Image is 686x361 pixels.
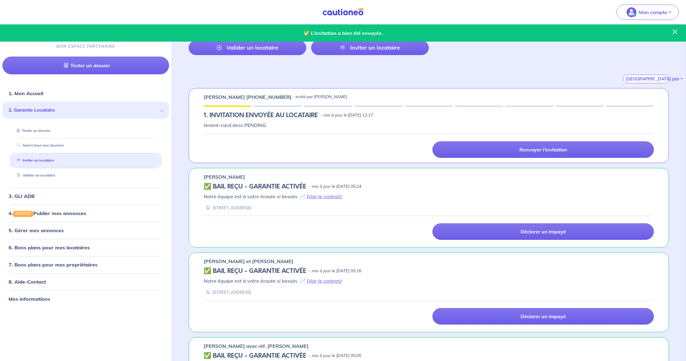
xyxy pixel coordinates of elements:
img: Cautioneo [320,8,366,16]
p: Déclarer un impayé [521,229,566,235]
p: [PERSON_NAME] [204,173,245,180]
img: illu_account_valid_menu.svg [627,7,636,17]
a: 7. Bons plans pour mes propriétaires [9,262,97,268]
a: Valider un locataire [189,40,306,55]
a: Mes informations [9,296,50,302]
a: Suivre tous mes dossiers [14,143,64,147]
h5: ✅ BAIL REÇU - GARANTIE ACTIVÉE [204,267,306,275]
a: 1. Mon Accueil [9,90,43,96]
div: 4.GRATUITPublier mes annonces [2,207,169,219]
a: Voir le contrat [308,278,340,284]
h5: ✅ BAIL REÇU - GARANTIE ACTIVÉE [204,183,306,190]
div: 7. Bons plans pour mes propriétaires [2,259,169,271]
a: Tester un dossier [14,128,51,133]
a: 6. Bons plans pour mes locataires [9,244,90,251]
p: Renvoyer l'invitation [519,147,567,153]
div: [STREET_ADDRESS] [204,205,251,211]
div: state: CONTRACT-VALIDATED, Context: IN-MANAGEMENT,IS-GL-CAUTION [204,352,654,359]
a: 5. Gérer mes annonces [9,227,64,233]
a: Tester un dossier [2,57,169,74]
h5: ✅ BAIL REÇU - GARANTIE ACTIVÉE [204,352,306,359]
div: Suivre tous mes dossiers [10,140,162,151]
p: [PERSON_NAME] avec réf. [PERSON_NAME] [204,342,309,350]
p: - invité par [PERSON_NAME] [293,94,347,100]
div: Valider un locataire [10,170,162,180]
p: MON ESPACE PARTENAIRE [56,43,115,49]
button: [GEOGRAPHIC_DATA] par [623,75,669,83]
div: 8. Aide-Contact [2,276,169,288]
div: state: CONTRACT-VALIDATED, Context: IN-MANAGEMENT,IS-GL-CAUTION [204,183,654,190]
div: 5. Gérer mes annonces [2,224,169,236]
a: 8. Aide-Contact [9,279,46,285]
p: - mis à jour le [DATE] 05:16 [309,268,361,274]
a: Inviter un locataire [14,158,54,162]
p: [PERSON_NAME] et [PERSON_NAME] [204,258,293,265]
span: 2. Garantie Locataire [9,107,158,114]
a: Valider un locataire [14,173,55,177]
a: Déclarer un impayé [432,223,654,240]
p: - mis à jour le [DATE] 05:24 [309,184,361,190]
p: - mis à jour le [DATE] 05:05 [309,353,361,359]
a: 4.GRATUITPublier mes annonces [9,210,86,216]
div: 2. Garantie Locataire [2,102,169,119]
p: Mon compte [639,9,667,16]
a: Renvoyer l'invitation [432,141,654,158]
em: Notre équipe est à votre écoute si besoin. 📄 ( ) [204,278,342,284]
a: 3. GLI ADB [9,193,35,199]
p: tenant-card.desc.PENDING [204,121,654,129]
a: Voir le contrat [308,193,340,199]
div: [STREET_ADDRESS] [204,289,251,295]
p: Déclarer un impayé [521,313,566,319]
div: 3. GLI ADB [2,190,169,202]
p: - mis à jour le [DATE] 12:17 [320,112,373,118]
div: Tester un dossier [10,126,162,136]
div: state: CONTRACT-VALIDATED, Context: IN-MANAGEMENT,IN-MANAGEMENT [204,267,654,275]
div: 6. Bons plans pour mes locataires [2,241,169,254]
div: 1. Mon Accueil [2,87,169,99]
div: Mes informations [2,293,169,305]
h5: 1.︎ INVITATION ENVOYÉE AU LOCATAIRE [204,112,318,119]
a: Déclarer un impayé [432,308,654,325]
button: illu_account_valid_menu.svgMon compte [616,5,679,20]
p: [PERSON_NAME] [PHONE_NUMBER] [204,93,292,101]
div: Inviter un locataire [10,155,162,166]
a: Inviter un locataire [311,40,429,55]
em: Notre équipe est à votre écoute si besoin. 📄 ( ) [204,193,342,199]
div: state: PENDING, Context: [204,112,654,119]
